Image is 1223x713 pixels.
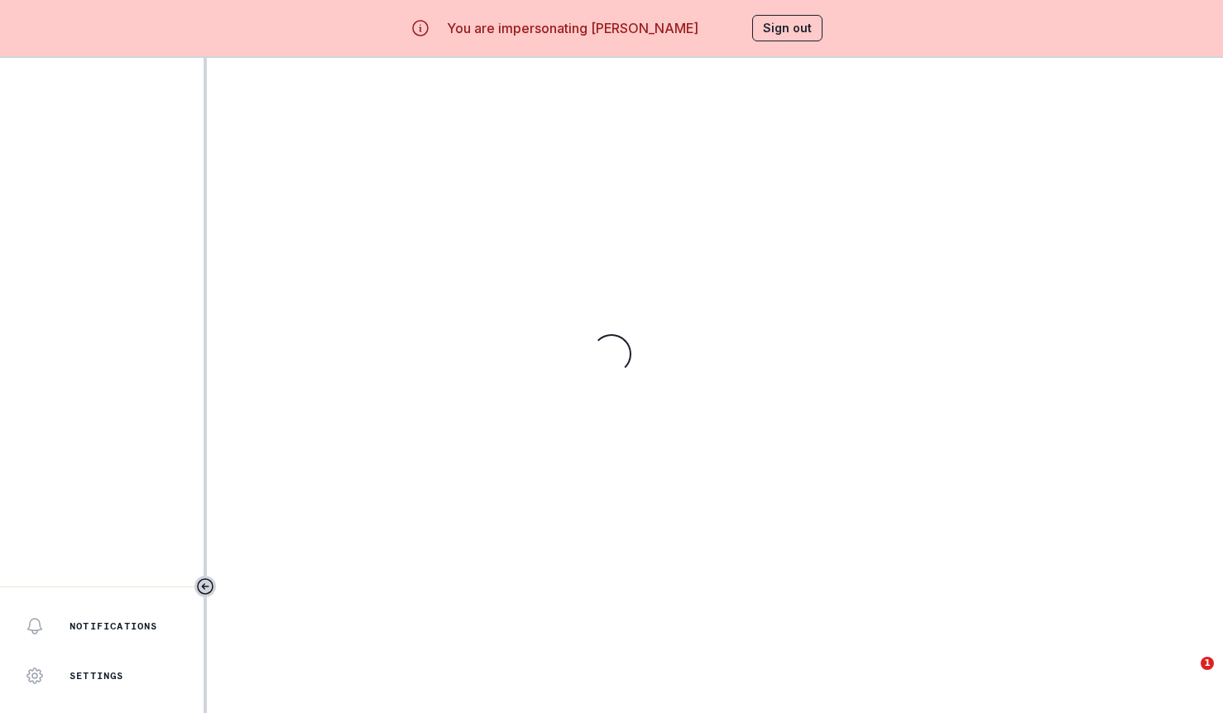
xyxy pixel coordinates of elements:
[59,95,146,123] img: Curious Cardinals Logo
[1167,657,1206,696] iframe: Intercom live chat
[194,576,216,597] button: Toggle sidebar
[70,620,158,633] p: Notifications
[752,15,823,41] button: Sign out
[70,669,124,682] p: Settings
[1201,657,1214,670] span: 1
[447,18,698,38] p: You are impersonating [PERSON_NAME]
